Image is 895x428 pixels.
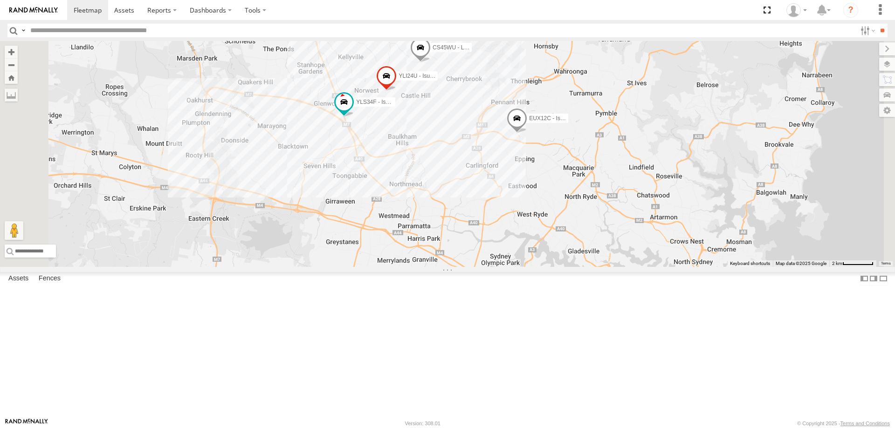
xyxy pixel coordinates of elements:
[829,260,876,267] button: Map Scale: 2 km per 63 pixels
[840,421,890,426] a: Terms and Conditions
[843,3,858,18] i: ?
[529,115,587,121] span: EUX12C - Isuzu DMAX
[5,46,18,58] button: Zoom in
[783,3,810,17] div: Tom Tozer
[5,71,18,84] button: Zoom Home
[34,272,65,285] label: Fences
[860,272,869,285] label: Dock Summary Table to the Left
[832,261,842,266] span: 2 km
[797,421,890,426] div: © Copyright 2025 -
[879,272,888,285] label: Hide Summary Table
[356,98,413,105] span: YLS34F - Isuzu DMAX
[4,272,33,285] label: Assets
[5,88,18,102] label: Measure
[5,221,23,240] button: Drag Pegman onto the map to open Street View
[405,421,441,426] div: Version: 308.01
[881,262,891,265] a: Terms (opens in new tab)
[857,24,877,37] label: Search Filter Options
[869,272,878,285] label: Dock Summary Table to the Right
[433,44,472,50] span: CS45WU - LDV
[5,58,18,71] button: Zoom out
[879,104,895,117] label: Map Settings
[776,261,826,266] span: Map data ©2025 Google
[9,7,58,14] img: rand-logo.svg
[730,260,770,267] button: Keyboard shortcuts
[20,24,27,37] label: Search Query
[5,419,48,428] a: Visit our Website
[399,73,455,79] span: YLI24U - Isuzu D-MAX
